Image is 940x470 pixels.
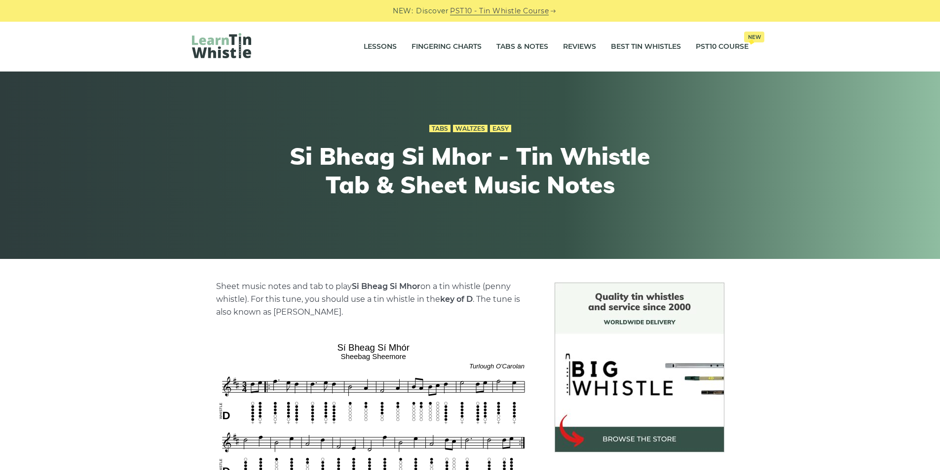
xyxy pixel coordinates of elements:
[352,282,420,291] strong: Si Bheag Si­ Mhor
[496,35,548,59] a: Tabs & Notes
[364,35,397,59] a: Lessons
[412,35,482,59] a: Fingering Charts
[440,294,473,304] strong: key of D
[289,142,652,199] h1: Si­ Bheag Si­ Mhor - Tin Whistle Tab & Sheet Music Notes
[429,125,451,133] a: Tabs
[453,125,488,133] a: Waltzes
[555,283,724,452] img: BigWhistle Tin Whistle Store
[563,35,596,59] a: Reviews
[744,32,764,42] span: New
[216,280,531,319] p: Sheet music notes and tab to play on a tin whistle (penny whistle). For this tune, you should use...
[611,35,681,59] a: Best Tin Whistles
[192,33,251,58] img: LearnTinWhistle.com
[490,125,511,133] a: Easy
[696,35,749,59] a: PST10 CourseNew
